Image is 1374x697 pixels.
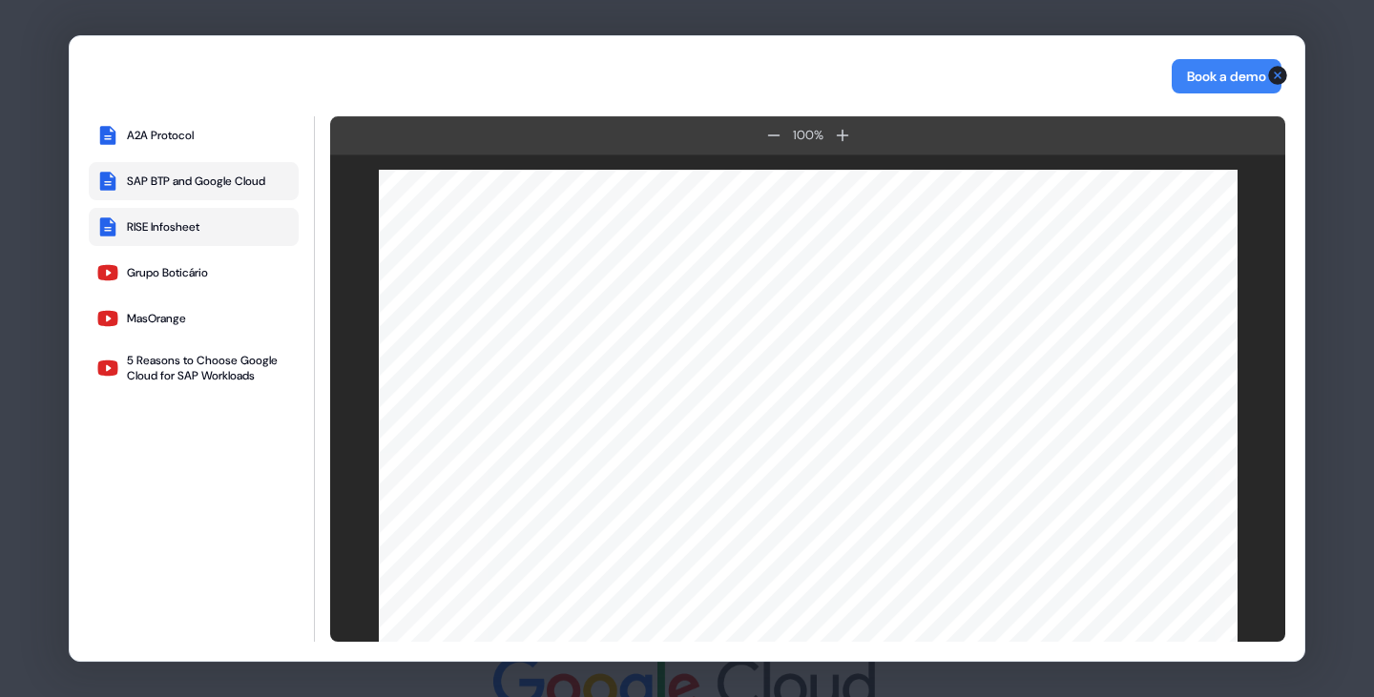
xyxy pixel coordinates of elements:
button: A2A Protocol [89,116,299,154]
div: A2A Protocol [127,128,194,143]
button: RISE Infosheet [89,208,299,246]
div: SAP BTP and Google Cloud [127,174,265,189]
button: SAP BTP and Google Cloud [89,162,299,200]
div: Grupo Boticário [127,265,208,280]
button: Book a demo [1172,59,1281,93]
button: 5 Reasons to Choose Google Cloud for SAP Workloads [89,345,299,391]
button: MasOrange [89,299,299,338]
div: MasOrange [127,311,186,326]
div: RISE Infosheet [127,219,199,235]
button: Grupo Boticário [89,254,299,292]
div: 100 % [789,126,827,145]
div: 5 Reasons to Choose Google Cloud for SAP Workloads [127,353,291,383]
